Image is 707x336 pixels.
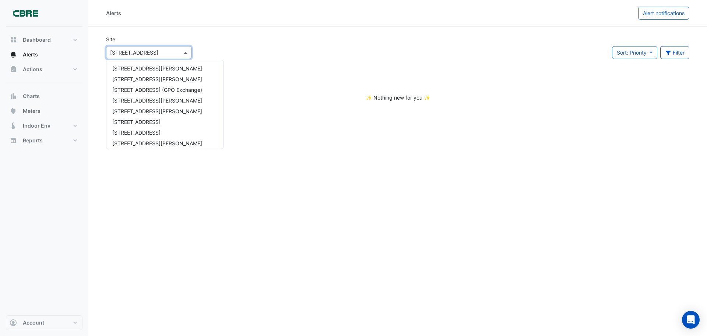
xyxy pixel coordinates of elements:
div: Open Intercom Messenger [682,311,700,329]
div: Alerts [106,9,121,17]
span: Charts [23,93,40,100]
button: Sort: Priority [612,46,657,59]
app-icon: Dashboard [10,36,17,44]
div: ✨ Nothing new for you ✨ [106,94,689,101]
app-icon: Alerts [10,51,17,58]
button: Alert notifications [638,7,689,20]
span: [STREET_ADDRESS] (GPO Exchange) [112,87,202,93]
span: [STREET_ADDRESS][PERSON_NAME] [112,140,202,146]
app-icon: Charts [10,93,17,100]
span: Alert notifications [643,10,685,16]
span: Reports [23,137,43,144]
label: Site [106,35,115,43]
button: Account [6,315,82,330]
div: Options List [106,60,223,149]
span: [STREET_ADDRESS][PERSON_NAME] [112,76,202,82]
span: [STREET_ADDRESS][PERSON_NAME] [112,108,202,114]
button: Charts [6,89,82,104]
img: Company Logo [9,6,42,21]
span: [STREET_ADDRESS] [112,119,161,125]
button: Alerts [6,47,82,62]
app-icon: Indoor Env [10,122,17,129]
app-icon: Meters [10,107,17,115]
span: Meters [23,107,41,115]
span: Actions [23,66,42,73]
app-icon: Reports [10,137,17,144]
button: Dashboard [6,32,82,47]
span: [STREET_ADDRESS][PERSON_NAME] [112,65,202,72]
span: Alerts [23,51,38,58]
span: Dashboard [23,36,51,44]
button: Reports [6,133,82,148]
button: Actions [6,62,82,77]
span: [STREET_ADDRESS] [112,129,161,136]
span: Sort: Priority [617,49,647,56]
span: Account [23,319,44,326]
span: Indoor Env [23,122,50,129]
span: [STREET_ADDRESS][PERSON_NAME] [112,97,202,104]
button: Filter [660,46,690,59]
button: Indoor Env [6,118,82,133]
app-icon: Actions [10,66,17,73]
button: Meters [6,104,82,118]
